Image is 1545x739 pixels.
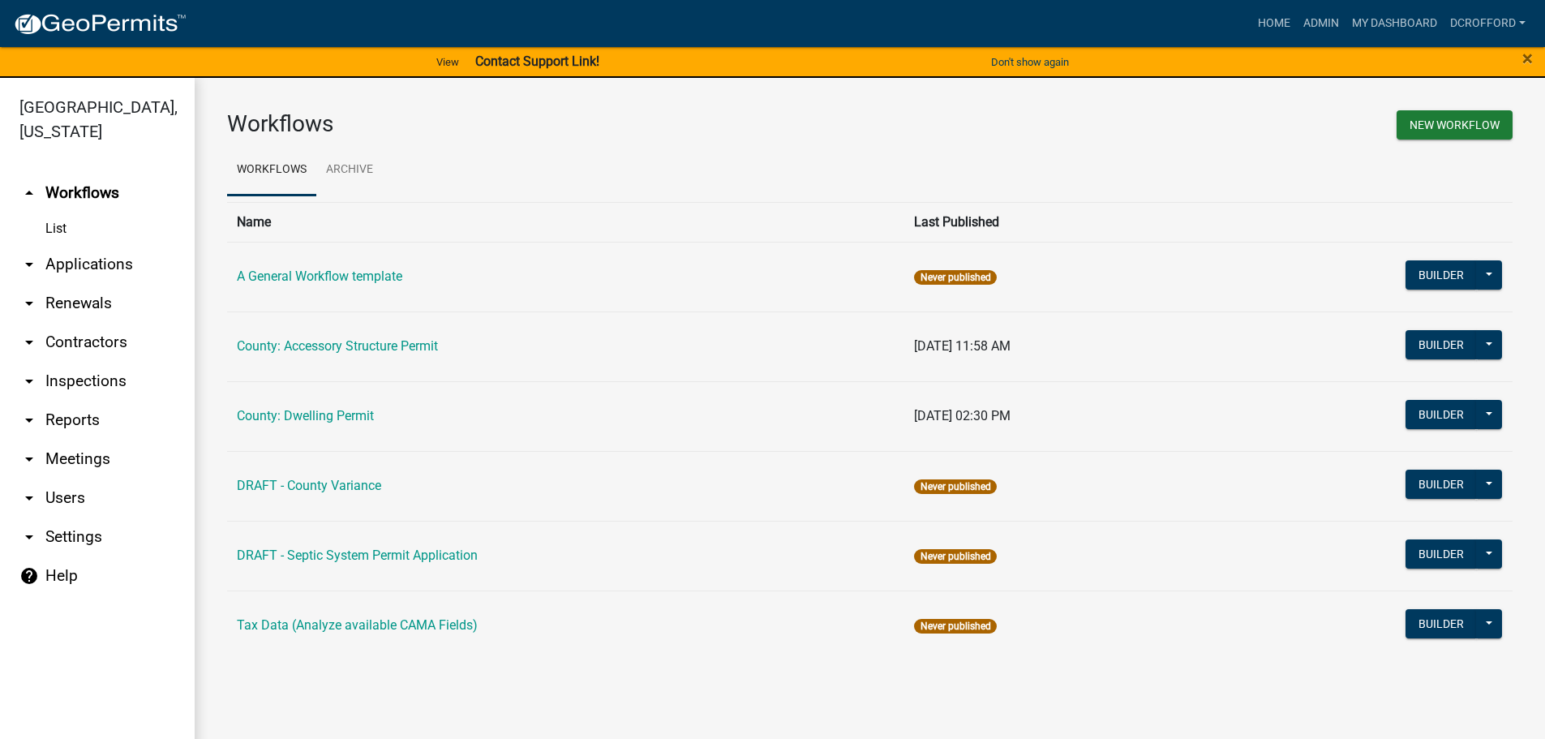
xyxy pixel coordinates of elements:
[227,144,316,196] a: Workflows
[914,619,996,634] span: Never published
[1444,8,1532,39] a: dcrofford
[1406,260,1477,290] button: Builder
[19,255,39,274] i: arrow_drop_down
[19,488,39,508] i: arrow_drop_down
[227,202,904,242] th: Name
[19,566,39,586] i: help
[19,449,39,469] i: arrow_drop_down
[19,410,39,430] i: arrow_drop_down
[1406,330,1477,359] button: Builder
[1251,8,1297,39] a: Home
[19,294,39,313] i: arrow_drop_down
[19,183,39,203] i: arrow_drop_up
[237,408,374,423] a: County: Dwelling Permit
[1297,8,1345,39] a: Admin
[19,372,39,391] i: arrow_drop_down
[316,144,383,196] a: Archive
[1522,47,1533,70] span: ×
[1406,400,1477,429] button: Builder
[237,269,402,284] a: A General Workflow template
[475,54,599,69] strong: Contact Support Link!
[1345,8,1444,39] a: My Dashboard
[914,479,996,494] span: Never published
[430,49,466,75] a: View
[237,548,478,563] a: DRAFT - Septic System Permit Application
[914,549,996,564] span: Never published
[914,270,996,285] span: Never published
[237,338,438,354] a: County: Accessory Structure Permit
[19,527,39,547] i: arrow_drop_down
[1397,110,1513,140] button: New Workflow
[1522,49,1533,68] button: Close
[227,110,858,138] h3: Workflows
[985,49,1075,75] button: Don't show again
[1406,609,1477,638] button: Builder
[237,478,381,493] a: DRAFT - County Variance
[904,202,1206,242] th: Last Published
[19,333,39,352] i: arrow_drop_down
[1406,539,1477,569] button: Builder
[1406,470,1477,499] button: Builder
[914,408,1011,423] span: [DATE] 02:30 PM
[914,338,1011,354] span: [DATE] 11:58 AM
[237,617,478,633] a: Tax Data (Analyze available CAMA Fields)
